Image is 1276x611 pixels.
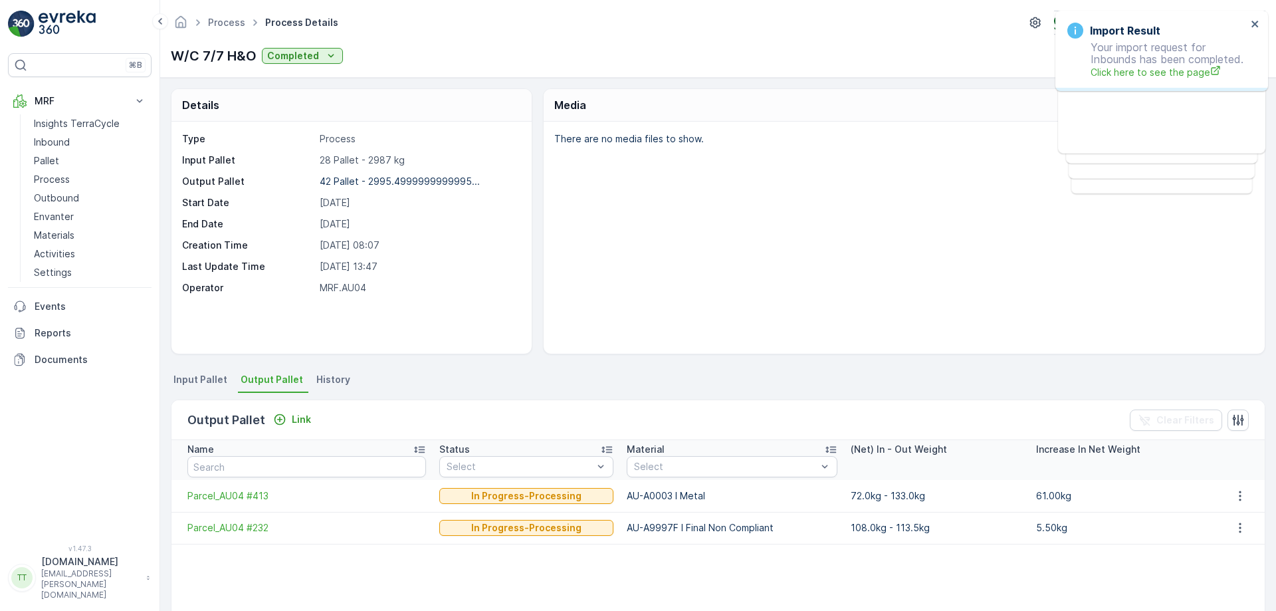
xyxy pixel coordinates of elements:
[29,114,152,133] a: Insights TerraCycle
[35,94,125,108] p: MRF
[844,480,1029,512] td: 72.0kg - 133.0kg
[620,512,843,544] td: AU-A9997F I Final Non Compliant
[620,480,843,512] td: AU-A0003 I Metal
[34,136,70,149] p: Inbound
[1029,480,1215,512] td: 61.00kg
[34,117,120,130] p: Insights TerraCycle
[1091,65,1247,79] a: Click here to see the page
[8,346,152,373] a: Documents
[182,239,314,252] p: Creation Time
[268,412,316,428] button: Link
[187,521,426,535] a: Parcel_AU04 #232
[8,11,35,37] img: logo
[29,207,152,226] a: Envanter
[29,133,152,152] a: Inbound
[320,217,518,231] p: [DATE]
[35,326,146,340] p: Reports
[554,132,1251,146] p: There are no media files to show.
[1054,15,1075,30] img: terracycle_logo.png
[851,443,947,456] p: (Net) In - Out Weight
[39,11,96,37] img: logo_light-DOdMpM7g.png
[187,456,426,477] input: Search
[8,88,152,114] button: MRF
[29,226,152,245] a: Materials
[1054,11,1265,35] button: Terracycle-AU04 - Sendable(+10:00)
[471,521,582,535] p: In Progress-Processing
[187,411,265,429] p: Output Pallet
[35,353,146,366] p: Documents
[439,443,470,456] p: Status
[554,97,586,113] p: Media
[267,49,319,62] p: Completed
[187,443,214,456] p: Name
[241,373,303,386] span: Output Pallet
[320,260,518,273] p: [DATE] 13:47
[447,460,593,473] p: Select
[29,170,152,189] a: Process
[1251,19,1260,31] button: close
[34,247,75,261] p: Activities
[34,210,74,223] p: Envanter
[182,132,314,146] p: Type
[320,196,518,209] p: [DATE]
[41,555,140,568] p: [DOMAIN_NAME]
[11,567,33,588] div: TT
[182,175,314,188] p: Output Pallet
[129,60,142,70] p: ⌘B
[262,48,343,64] button: Completed
[1156,414,1214,427] p: Clear Filters
[208,17,245,28] a: Process
[187,489,426,503] a: Parcel_AU04 #413
[41,568,140,600] p: [EMAIL_ADDRESS][PERSON_NAME][DOMAIN_NAME]
[182,196,314,209] p: Start Date
[171,46,257,66] p: W/C 7/7 H&O
[1130,410,1222,431] button: Clear Filters
[182,97,219,113] p: Details
[34,266,72,279] p: Settings
[8,555,152,600] button: TT[DOMAIN_NAME][EMAIL_ADDRESS][PERSON_NAME][DOMAIN_NAME]
[173,20,188,31] a: Homepage
[627,443,665,456] p: Material
[182,154,314,167] p: Input Pallet
[182,260,314,273] p: Last Update Time
[34,229,74,242] p: Materials
[29,245,152,263] a: Activities
[292,413,311,426] p: Link
[8,320,152,346] a: Reports
[634,460,816,473] p: Select
[1036,443,1140,456] p: Increase In Net Weight
[29,263,152,282] a: Settings
[8,545,152,552] span: v 1.47.3
[263,16,341,29] span: Process Details
[173,373,227,386] span: Input Pallet
[1090,23,1160,39] h3: Import Result
[316,373,350,386] span: History
[29,152,152,170] a: Pallet
[1067,41,1247,79] p: Your import request for Inbounds has been completed.
[471,489,582,503] p: In Progress-Processing
[34,173,70,186] p: Process
[35,300,146,313] p: Events
[29,189,152,207] a: Outbound
[1029,512,1215,544] td: 5.50kg
[182,281,314,295] p: Operator
[320,176,480,187] p: 42 Pallet - 2995.4999999999995...
[8,293,152,320] a: Events
[844,512,1029,544] td: 108.0kg - 113.5kg
[182,217,314,231] p: End Date
[34,191,79,205] p: Outbound
[320,132,518,146] p: Process
[34,154,59,168] p: Pallet
[320,239,518,252] p: [DATE] 08:07
[320,281,518,295] p: MRF.AU04
[439,488,613,504] button: In Progress-Processing
[439,520,613,536] button: In Progress-Processing
[320,154,518,167] p: 28 Pallet - 2987 kg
